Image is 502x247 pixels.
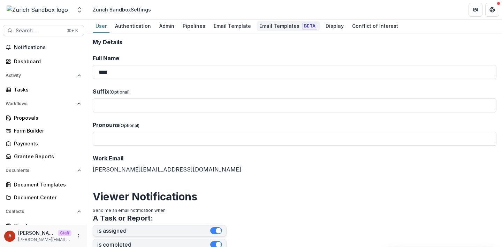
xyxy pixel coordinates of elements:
[180,19,208,33] a: Pipelines
[485,3,499,17] button: Get Help
[3,165,84,176] button: Open Documents
[157,21,177,31] div: Admin
[3,220,84,231] a: Grantees
[257,21,320,31] div: Email Templates
[3,151,84,162] a: Grantee Reports
[93,39,496,46] h2: My Details
[90,5,154,15] nav: breadcrumb
[7,6,68,14] img: Zurich Sandbox logo
[3,206,84,217] button: Open Contacts
[74,232,83,240] button: More
[14,153,78,160] div: Grantee Reports
[14,45,81,50] span: Notifications
[469,3,482,17] button: Partners
[3,25,84,36] button: Search...
[93,154,496,174] div: [PERSON_NAME][EMAIL_ADDRESS][DOMAIN_NAME]
[93,88,109,95] span: Suffix
[112,19,154,33] a: Authentication
[8,234,12,238] div: Anna
[3,192,84,203] a: Document Center
[3,125,84,136] a: Form Builder
[257,19,320,33] a: Email Templates Beta
[14,58,78,65] div: Dashboard
[6,209,74,214] span: Contacts
[109,89,130,95] span: (Optional)
[349,19,401,33] a: Conflict of Interest
[93,55,119,62] span: Full Name
[14,194,78,201] div: Document Center
[93,214,153,222] h3: A Task or Report:
[16,28,63,34] span: Search...
[349,21,401,31] div: Conflict of Interest
[93,155,123,162] span: Work Email
[97,228,210,234] label: is assigned
[112,21,154,31] div: Authentication
[3,70,84,81] button: Open Activity
[93,121,119,128] span: Pronouns
[6,73,74,78] span: Activity
[18,237,71,243] p: [PERSON_NAME][EMAIL_ADDRESS][DOMAIN_NAME]
[119,123,139,128] span: (Optional)
[18,229,55,237] p: [PERSON_NAME]
[157,19,177,33] a: Admin
[3,42,84,53] button: Notifications
[14,86,78,93] div: Tasks
[6,101,74,106] span: Workflows
[14,127,78,134] div: Form Builder
[323,21,347,31] div: Display
[14,222,78,229] div: Grantees
[211,19,254,33] a: Email Template
[75,3,84,17] button: Open entity switcher
[93,190,496,203] h2: Viewer Notifications
[3,138,84,149] a: Payments
[180,21,208,31] div: Pipelines
[302,23,317,30] span: Beta
[14,140,78,147] div: Payments
[6,168,74,173] span: Documents
[93,208,167,213] span: Send me an email notification when:
[3,98,84,109] button: Open Workflows
[58,230,71,236] p: Staff
[3,84,84,95] a: Tasks
[93,21,109,31] div: User
[3,112,84,123] a: Proposals
[3,56,84,67] a: Dashboard
[93,19,109,33] a: User
[323,19,347,33] a: Display
[211,21,254,31] div: Email Template
[3,179,84,190] a: Document Templates
[93,6,151,13] div: Zurich Sandbox Settings
[14,181,78,188] div: Document Templates
[66,27,79,34] div: ⌘ + K
[14,114,78,121] div: Proposals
